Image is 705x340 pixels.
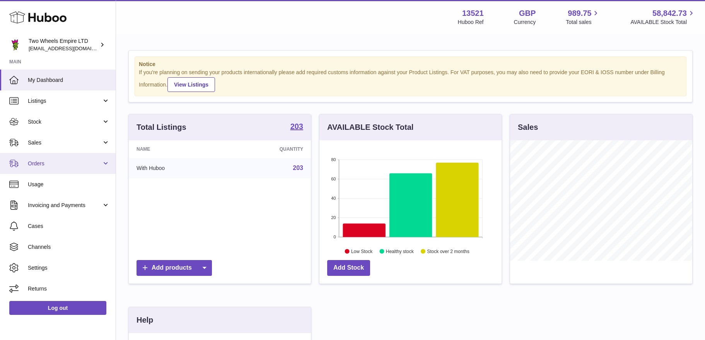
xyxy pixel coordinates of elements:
[351,248,373,254] text: Low Stock
[290,122,303,132] a: 203
[566,8,600,26] a: 989.75 Total sales
[28,118,102,126] span: Stock
[327,260,370,276] a: Add Stock
[28,160,102,167] span: Orders
[331,177,336,181] text: 60
[28,181,110,188] span: Usage
[28,139,102,146] span: Sales
[137,122,186,133] h3: Total Listings
[568,8,591,19] span: 989.75
[29,37,98,52] div: Two Wheels Empire LTD
[630,8,696,26] a: 58,842.73 AVAILABLE Stock Total
[514,19,536,26] div: Currency
[331,196,336,201] text: 40
[28,202,102,209] span: Invoicing and Payments
[139,69,682,92] div: If you're planning on sending your products internationally please add required customs informati...
[652,8,687,19] span: 58,842.73
[290,122,303,130] strong: 203
[333,235,336,239] text: 0
[28,97,102,105] span: Listings
[331,157,336,162] text: 80
[28,264,110,272] span: Settings
[331,215,336,220] text: 20
[518,122,538,133] h3: Sales
[137,315,153,325] h3: Help
[458,19,484,26] div: Huboo Ref
[327,122,413,133] h3: AVAILABLE Stock Total
[630,19,696,26] span: AVAILABLE Stock Total
[293,165,303,171] a: 203
[29,45,114,51] span: [EMAIL_ADDRESS][DOMAIN_NAME]
[519,8,536,19] strong: GBP
[167,77,215,92] a: View Listings
[225,140,311,158] th: Quantity
[28,285,110,292] span: Returns
[386,248,414,254] text: Healthy stock
[28,223,110,230] span: Cases
[139,61,682,68] strong: Notice
[28,76,110,84] span: My Dashboard
[129,158,225,178] td: With Huboo
[28,243,110,251] span: Channels
[427,248,469,254] text: Stock over 2 months
[137,260,212,276] a: Add products
[9,39,21,51] img: justas@twowheelsempire.com
[566,19,600,26] span: Total sales
[129,140,225,158] th: Name
[462,8,484,19] strong: 13521
[9,301,106,315] a: Log out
